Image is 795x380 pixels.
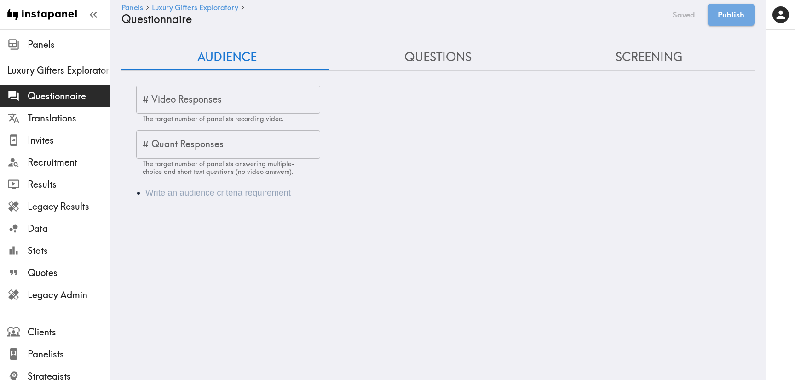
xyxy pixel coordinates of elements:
[28,90,110,103] span: Questionnaire
[543,44,755,70] button: Screening
[28,288,110,301] span: Legacy Admin
[28,156,110,169] span: Recruitment
[121,12,660,26] h4: Questionnaire
[121,175,755,210] div: Audience
[143,115,284,123] span: The target number of panelists recording video.
[28,200,110,213] span: Legacy Results
[121,4,143,12] a: Panels
[28,38,110,51] span: Panels
[7,64,110,77] span: Luxury Gifters Exploratory
[121,44,755,70] div: Questionnaire Audience/Questions/Screening Tab Navigation
[28,112,110,125] span: Translations
[143,160,295,176] span: The target number of panelists answering multiple-choice and short text questions (no video answe...
[28,222,110,235] span: Data
[121,44,333,70] button: Audience
[28,348,110,361] span: Panelists
[28,244,110,257] span: Stats
[28,134,110,147] span: Invites
[152,4,238,12] a: Luxury Gifters Exploratory
[28,326,110,339] span: Clients
[28,178,110,191] span: Results
[333,44,544,70] button: Questions
[708,4,755,26] button: Publish
[28,266,110,279] span: Quotes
